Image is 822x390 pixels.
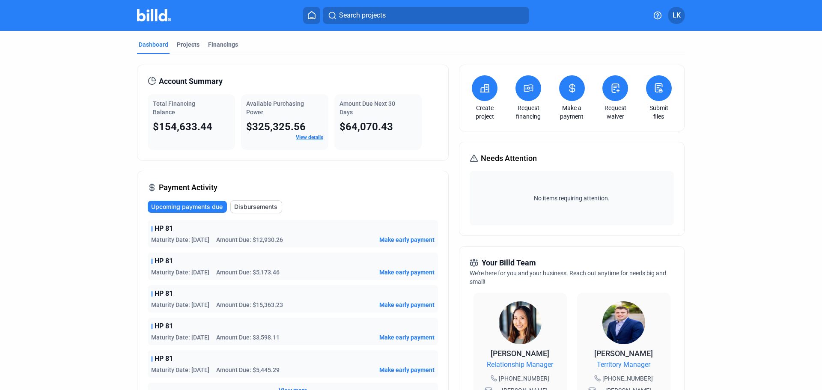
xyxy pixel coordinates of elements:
[216,268,280,277] span: Amount Due: $5,173.46
[673,10,681,21] span: LK
[491,349,549,358] span: [PERSON_NAME]
[151,202,223,211] span: Upcoming payments due
[246,121,306,133] span: $325,325.56
[137,9,171,21] img: Billd Company Logo
[340,121,393,133] span: $64,070.43
[597,360,650,370] span: Territory Manager
[339,10,386,21] span: Search projects
[155,289,173,299] span: HP 81
[379,301,435,309] button: Make early payment
[600,104,630,121] a: Request waiver
[155,256,173,266] span: HP 81
[153,100,195,116] span: Total Financing Balance
[151,301,209,309] span: Maturity Date: [DATE]
[644,104,674,121] a: Submit files
[499,301,542,344] img: Relationship Manager
[602,374,653,383] span: [PHONE_NUMBER]
[246,100,304,116] span: Available Purchasing Power
[153,121,212,133] span: $154,633.44
[208,40,238,49] div: Financings
[602,301,645,344] img: Territory Manager
[323,7,529,24] button: Search projects
[139,40,168,49] div: Dashboard
[470,104,500,121] a: Create project
[159,75,223,87] span: Account Summary
[151,268,209,277] span: Maturity Date: [DATE]
[216,235,283,244] span: Amount Due: $12,930.26
[513,104,543,121] a: Request financing
[594,349,653,358] span: [PERSON_NAME]
[151,235,209,244] span: Maturity Date: [DATE]
[151,366,209,374] span: Maturity Date: [DATE]
[234,202,277,211] span: Disbursements
[216,366,280,374] span: Amount Due: $5,445.29
[296,134,323,140] a: View details
[216,301,283,309] span: Amount Due: $15,363.23
[151,333,209,342] span: Maturity Date: [DATE]
[340,100,395,116] span: Amount Due Next 30 Days
[155,223,173,234] span: HP 81
[481,152,537,164] span: Needs Attention
[379,268,435,277] button: Make early payment
[487,360,553,370] span: Relationship Manager
[473,194,670,202] span: No items requiring attention.
[177,40,200,49] div: Projects
[216,333,280,342] span: Amount Due: $3,598.11
[379,366,435,374] button: Make early payment
[499,374,549,383] span: [PHONE_NUMBER]
[155,321,173,331] span: HP 81
[230,200,282,213] button: Disbursements
[482,257,536,269] span: Your Billd Team
[148,201,227,213] button: Upcoming payments due
[155,354,173,364] span: HP 81
[668,7,685,24] button: LK
[159,182,217,194] span: Payment Activity
[379,333,435,342] button: Make early payment
[557,104,587,121] a: Make a payment
[379,235,435,244] button: Make early payment
[470,270,666,285] span: We're here for you and your business. Reach out anytime for needs big and small!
